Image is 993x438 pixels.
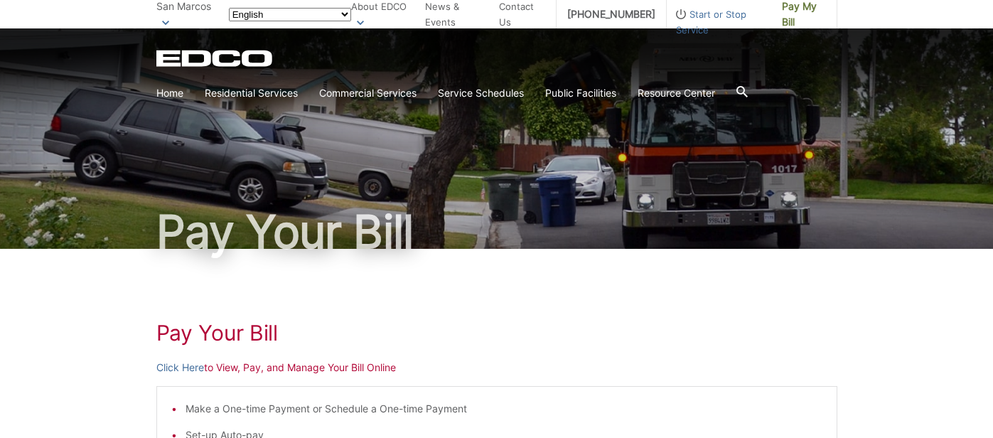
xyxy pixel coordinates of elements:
[229,8,351,21] select: Select a language
[186,401,822,417] li: Make a One-time Payment or Schedule a One-time Payment
[319,85,417,101] a: Commercial Services
[156,320,837,346] h1: Pay Your Bill
[156,50,274,67] a: EDCD logo. Return to the homepage.
[205,85,298,101] a: Residential Services
[156,85,183,101] a: Home
[156,360,204,375] a: Click Here
[638,85,715,101] a: Resource Center
[156,209,837,255] h1: Pay Your Bill
[438,85,524,101] a: Service Schedules
[156,360,837,375] p: to View, Pay, and Manage Your Bill Online
[545,85,616,101] a: Public Facilities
